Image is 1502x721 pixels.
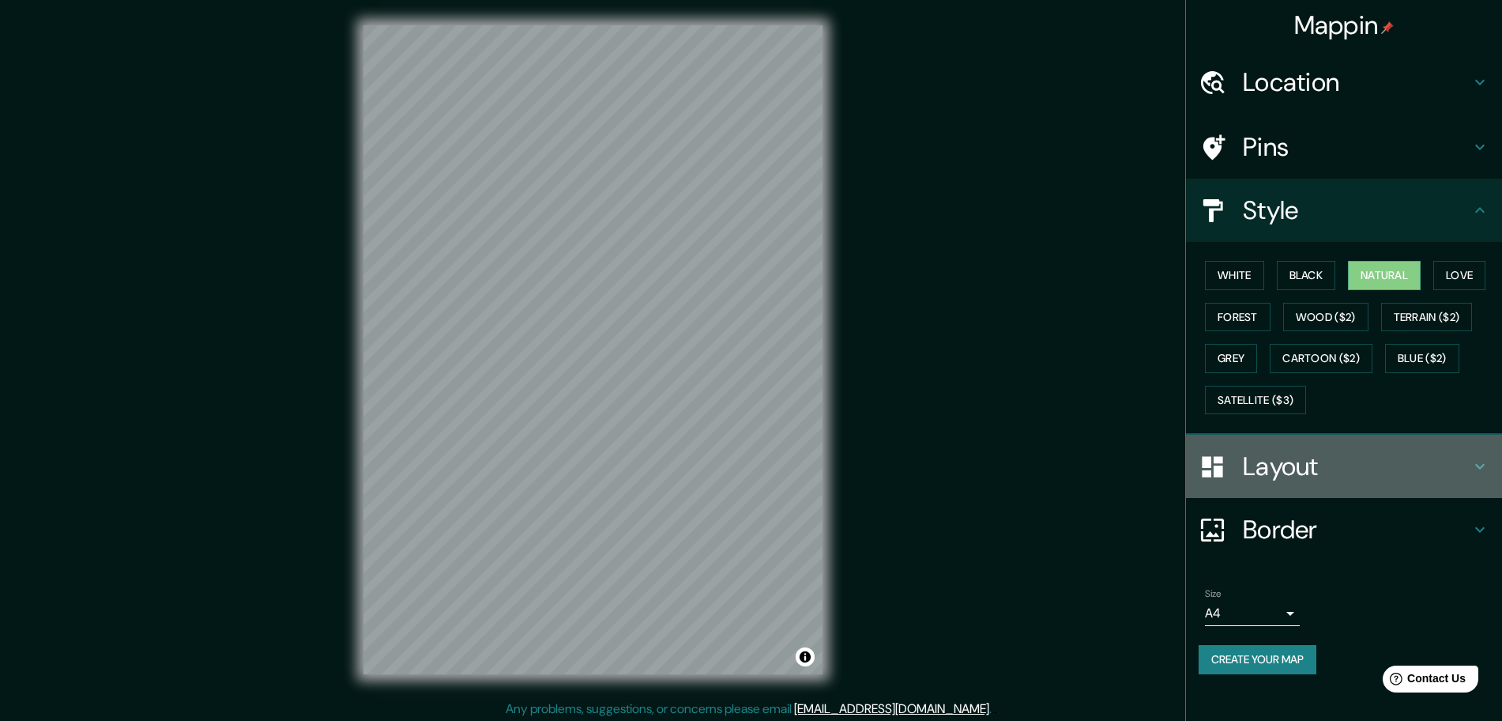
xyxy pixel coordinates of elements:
[1361,659,1485,704] iframe: Help widget launcher
[1381,21,1394,34] img: pin-icon.png
[1199,645,1316,674] button: Create your map
[1205,344,1257,373] button: Grey
[1186,115,1502,179] div: Pins
[1277,261,1336,290] button: Black
[1186,51,1502,114] div: Location
[1205,303,1270,332] button: Forest
[506,700,992,719] p: Any problems, suggestions, or concerns please email .
[796,647,815,666] button: Toggle attribution
[1270,344,1372,373] button: Cartoon ($2)
[1186,498,1502,561] div: Border
[1348,261,1421,290] button: Natural
[363,25,823,674] canvas: Map
[1243,66,1470,98] h4: Location
[1186,435,1502,498] div: Layout
[992,700,994,719] div: .
[1294,9,1395,41] h4: Mappin
[1243,451,1470,482] h4: Layout
[1243,131,1470,163] h4: Pins
[1186,179,1502,242] div: Style
[1433,261,1485,290] button: Love
[1205,386,1306,415] button: Satellite ($3)
[994,700,997,719] div: .
[794,700,989,717] a: [EMAIL_ADDRESS][DOMAIN_NAME]
[1381,303,1473,332] button: Terrain ($2)
[1205,587,1222,601] label: Size
[1243,194,1470,226] h4: Style
[1243,514,1470,545] h4: Border
[1385,344,1459,373] button: Blue ($2)
[1205,261,1264,290] button: White
[1205,601,1300,626] div: A4
[1283,303,1368,332] button: Wood ($2)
